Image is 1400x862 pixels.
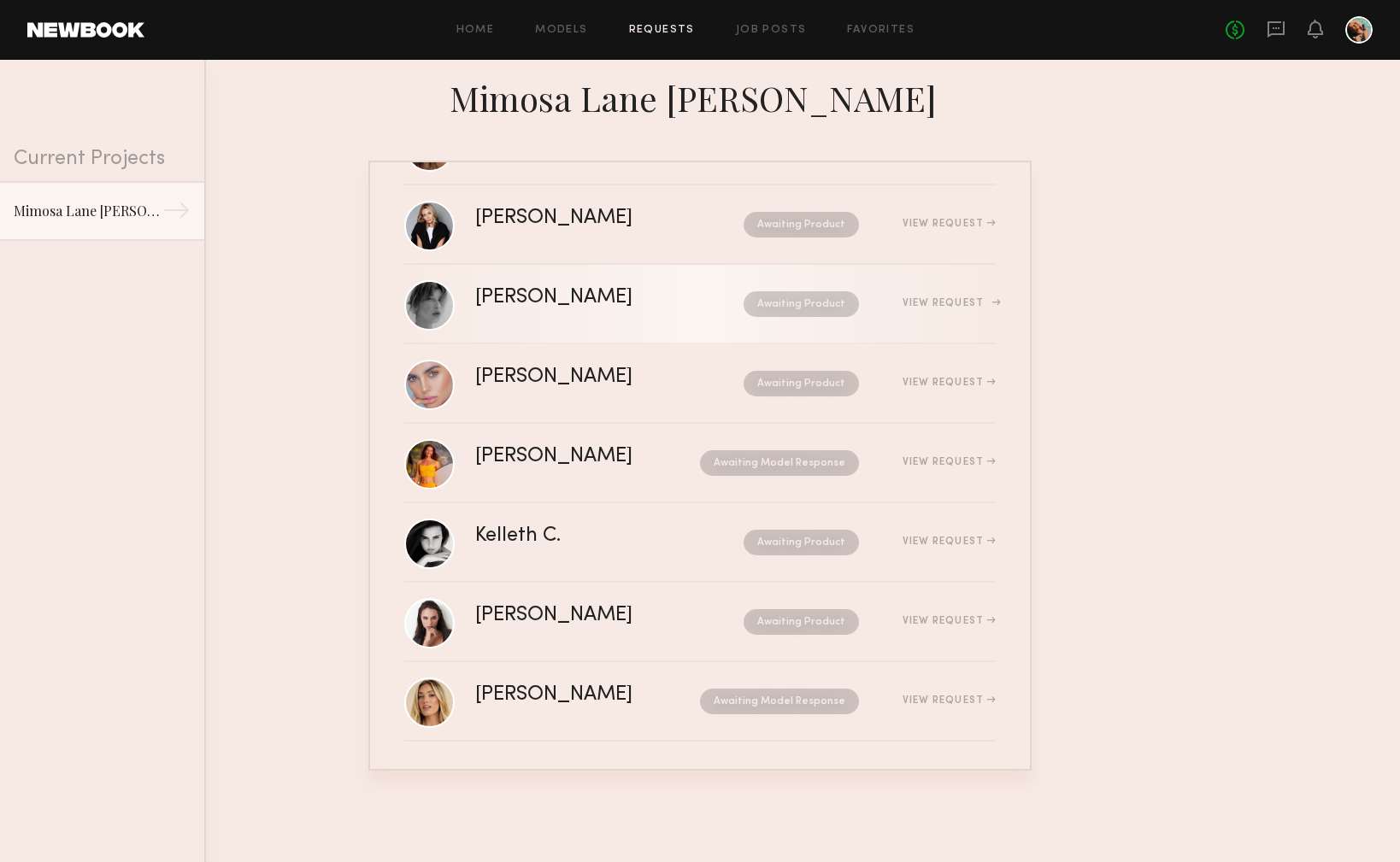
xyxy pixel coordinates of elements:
a: Home [456,25,495,36]
div: [PERSON_NAME] [475,447,667,466]
div: View Request [903,537,996,547]
div: View Request [903,616,996,626]
div: [PERSON_NAME] [475,208,688,228]
a: Models [535,25,587,36]
div: [PERSON_NAME] [475,685,667,705]
div: View Request [903,378,996,388]
a: Favorites [847,25,915,36]
div: [PERSON_NAME] [475,288,688,308]
a: [PERSON_NAME]Awaiting ProductView Request [404,583,996,662]
nb-request-status: Awaiting Model Response [700,689,859,714]
nb-request-status: Awaiting Product [744,530,859,555]
a: Job Posts [736,25,807,36]
a: [PERSON_NAME]Awaiting ProductView Request [404,344,996,424]
nb-request-status: Awaiting Model Response [700,450,859,476]
a: Kelleth C.Awaiting ProductView Request [404,503,996,583]
a: [PERSON_NAME]Awaiting ProductView Request [404,265,996,344]
div: View Request [903,219,996,229]
nb-request-status: Awaiting Product [744,291,859,317]
div: View Request [903,695,996,706]
nb-request-status: Awaiting Product [744,609,859,635]
div: [PERSON_NAME] [475,606,688,625]
a: [PERSON_NAME]Awaiting Model ResponseView Request [404,424,996,503]
div: → [162,196,191,231]
nb-request-status: Awaiting Product [744,371,859,396]
div: [PERSON_NAME] [475,367,688,387]
nb-request-status: Awaiting Product [744,212,859,237]
a: [PERSON_NAME]Awaiting ProductView Request [404,185,996,265]
a: [PERSON_NAME]Awaiting Model ResponseView Request [404,662,996,742]
div: Kelleth C. [475,526,652,546]
div: Mimosa Lane [PERSON_NAME] [14,201,162,221]
a: Requests [629,25,695,36]
div: Mimosa Lane [PERSON_NAME] [368,73,1032,120]
div: View Request [903,457,996,467]
div: View Request [903,298,996,308]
